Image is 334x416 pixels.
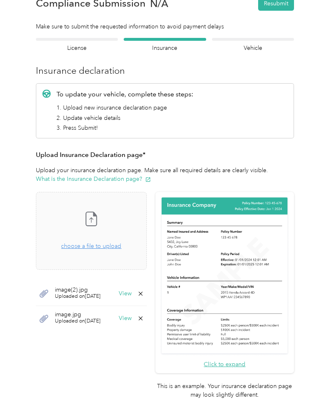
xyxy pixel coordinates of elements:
span: choose a file to upload [61,243,121,250]
h3: Upload Insurance Declaration page* [36,150,294,160]
button: View [119,291,132,297]
span: Uploaded on [DATE] [55,293,101,300]
span: choose a file to upload [36,192,146,269]
span: Uploaded on [DATE] [55,318,101,325]
iframe: Everlance-gr Chat Button Frame [288,370,334,416]
span: image.jpg [55,312,101,318]
li: 1. Upload new insurance declaration page [56,103,193,112]
span: image(2).jpg [55,287,101,293]
button: Click to expand [204,360,245,369]
button: What is the Insurance Declaration page? [36,175,151,183]
h4: License [36,44,118,52]
li: 2. Update vehicle details [56,114,193,122]
button: View [119,316,132,321]
img: Sample insurance declaration [160,196,289,355]
p: This is an example. Your insurance declaration page may look slightly different. [155,382,294,399]
p: Upload your insurance declaration page. Make sure all required details are clearly visible. [36,166,294,183]
p: To update your vehicle, complete these steps: [56,89,193,99]
li: 3. Press Submit! [56,124,193,132]
div: Make sure to submit the requested information to avoid payment delays [36,22,294,31]
h4: Vehicle [212,44,294,52]
h4: Insurance [124,44,206,52]
h3: Insurance declaration [36,64,294,77]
